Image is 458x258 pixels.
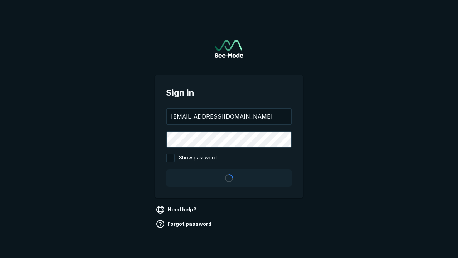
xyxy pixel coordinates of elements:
a: Go to sign in [215,40,243,58]
span: Sign in [166,86,292,99]
a: Need help? [155,204,199,215]
span: Show password [179,154,217,162]
img: See-Mode Logo [215,40,243,58]
a: Forgot password [155,218,214,230]
input: your@email.com [167,109,291,124]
